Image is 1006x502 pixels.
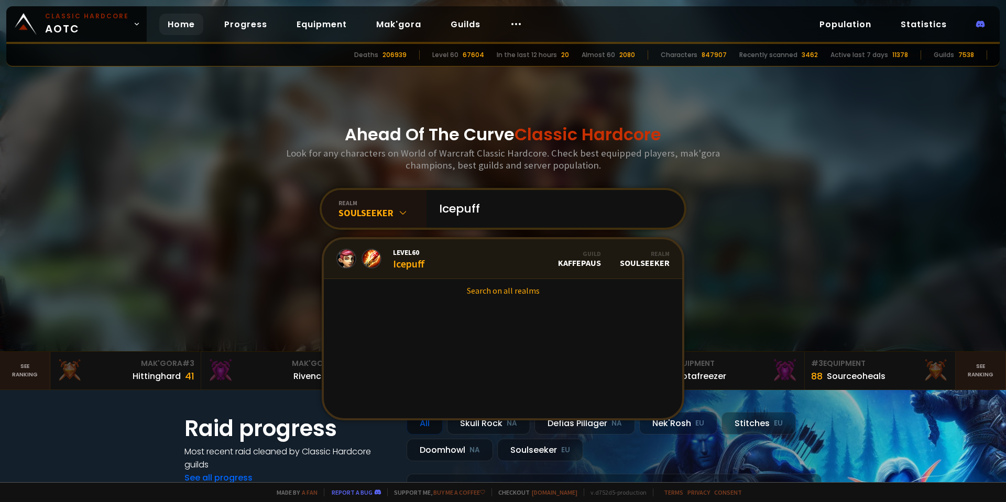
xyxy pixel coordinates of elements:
div: Kaffepaus [558,250,601,268]
div: 847907 [702,50,727,60]
div: 2080 [619,50,635,60]
small: NA [507,418,517,429]
small: NA [469,445,480,455]
div: Nek'Rosh [639,412,717,434]
a: #2Equipment88Notafreezer [654,352,805,389]
div: Soulseeker [497,439,583,461]
small: EU [774,418,783,429]
div: 20 [561,50,569,60]
div: Mak'Gora [57,358,194,369]
div: Almost 60 [582,50,615,60]
a: [DATE]zgpetri on godDefias Pillager8 /90 [407,474,822,501]
small: EU [561,445,570,455]
a: Mak'Gora#3Hittinghard41 [50,352,201,389]
div: 3462 [802,50,818,60]
a: Level60IcepuffGuildKaffepausRealmSoulseeker [324,239,682,279]
div: 206939 [382,50,407,60]
a: Report a bug [332,488,373,496]
div: Defias Pillager [534,412,635,434]
span: v. d752d5 - production [584,488,647,496]
div: Level 60 [432,50,458,60]
div: Icepuff [393,248,425,270]
a: Progress [216,14,276,35]
div: Mak'Gora [207,358,345,369]
div: Hittinghard [133,370,181,383]
div: Skull Rock [447,412,530,434]
a: See all progress [184,472,253,484]
div: Equipment [811,358,949,369]
a: Guilds [442,14,489,35]
div: Notafreezer [676,370,726,383]
div: Soulseeker [338,207,427,219]
div: Soulseeker [620,250,670,268]
span: Classic Hardcore [515,122,661,146]
div: Deaths [354,50,378,60]
input: Search a character... [433,190,672,228]
div: Equipment [660,358,798,369]
div: Guilds [934,50,954,60]
small: Classic Hardcore [45,12,129,21]
a: [DOMAIN_NAME] [532,488,577,496]
h1: Ahead Of The Curve [345,122,661,147]
h4: Most recent raid cleaned by Classic Hardcore guilds [184,445,394,471]
a: Terms [664,488,683,496]
small: EU [695,418,704,429]
a: #3Equipment88Sourceoheals [805,352,956,389]
div: Doomhowl [407,439,493,461]
a: Mak'Gora#2Rivench100 [201,352,352,389]
div: 67604 [463,50,484,60]
span: Support me, [387,488,485,496]
span: Level 60 [393,248,425,257]
div: All [407,412,443,434]
a: Classic HardcoreAOTC [6,6,147,42]
span: # 3 [811,358,823,369]
a: a fan [302,488,318,496]
a: Privacy [687,488,710,496]
div: Recently scanned [739,50,797,60]
div: 7538 [958,50,974,60]
small: NA [611,418,622,429]
a: Population [811,14,880,35]
div: Stitches [721,412,796,434]
a: Mak'gora [368,14,430,35]
span: # 3 [182,358,194,369]
span: AOTC [45,12,129,37]
div: Characters [661,50,697,60]
div: 41 [185,369,194,383]
a: Equipment [288,14,355,35]
div: realm [338,199,427,207]
a: Buy me a coffee [433,488,485,496]
a: Statistics [892,14,955,35]
div: Sourceoheals [827,370,885,383]
div: In the last 12 hours [497,50,557,60]
span: Made by [270,488,318,496]
span: Checkout [491,488,577,496]
a: Consent [714,488,742,496]
div: Realm [620,250,670,258]
div: Active last 7 days [830,50,888,60]
div: Rivench [293,370,326,383]
div: Guild [558,250,601,258]
a: Seeranking [956,352,1006,389]
a: Search on all realms [324,279,682,302]
h1: Raid progress [184,412,394,445]
div: 88 [811,369,823,383]
h3: Look for any characters on World of Warcraft Classic Hardcore. Check best equipped players, mak'g... [282,147,724,171]
a: Home [159,14,203,35]
div: 11378 [892,50,908,60]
